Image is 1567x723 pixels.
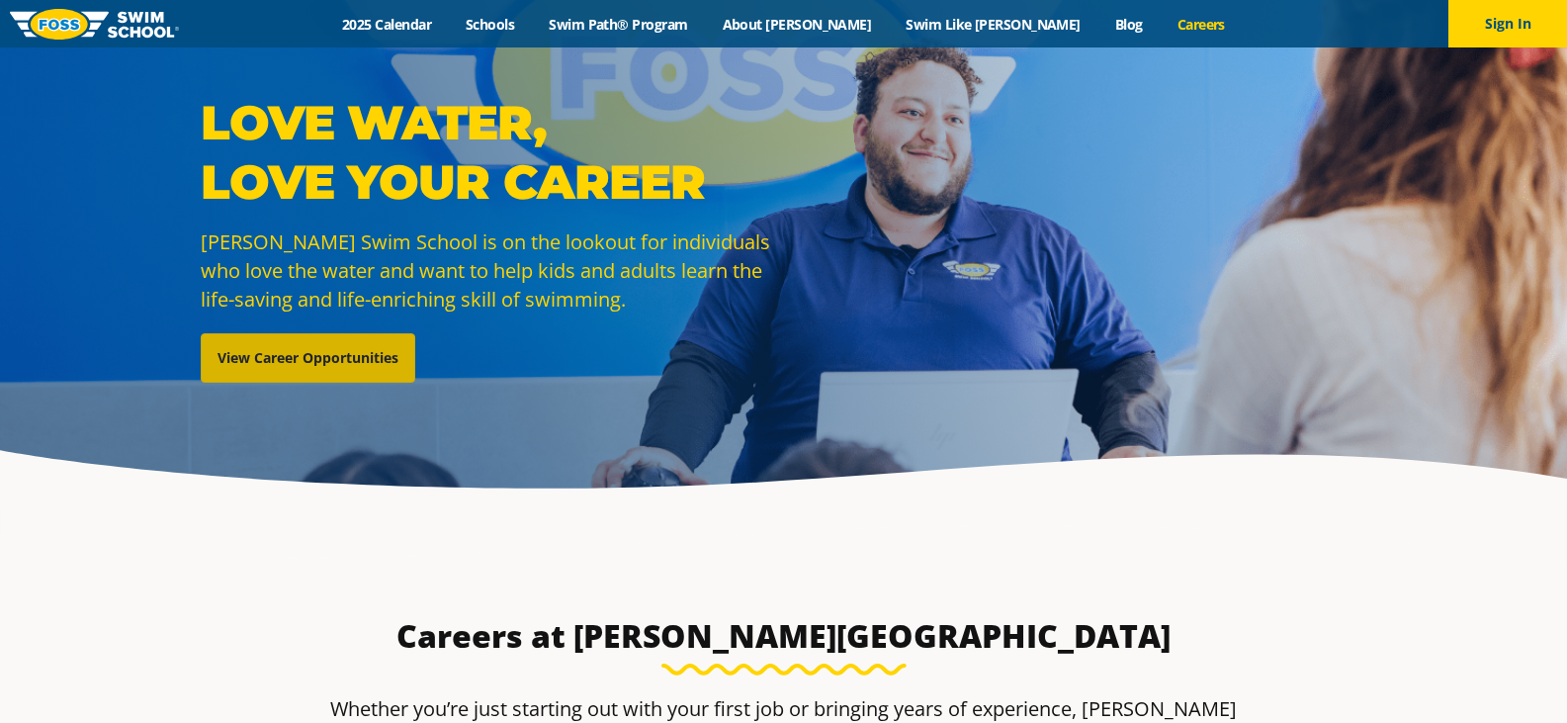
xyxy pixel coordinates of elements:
a: Swim Like [PERSON_NAME] [889,15,1098,34]
a: View Career Opportunities [201,333,415,383]
a: Schools [449,15,532,34]
a: About [PERSON_NAME] [705,15,889,34]
span: [PERSON_NAME] Swim School is on the lookout for individuals who love the water and want to help k... [201,228,770,313]
a: Blog [1097,15,1160,34]
img: FOSS Swim School Logo [10,9,179,40]
h3: Careers at [PERSON_NAME][GEOGRAPHIC_DATA] [317,616,1251,656]
p: Love Water, Love Your Career [201,93,774,212]
a: Swim Path® Program [532,15,705,34]
a: 2025 Calendar [325,15,449,34]
a: Careers [1160,15,1242,34]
